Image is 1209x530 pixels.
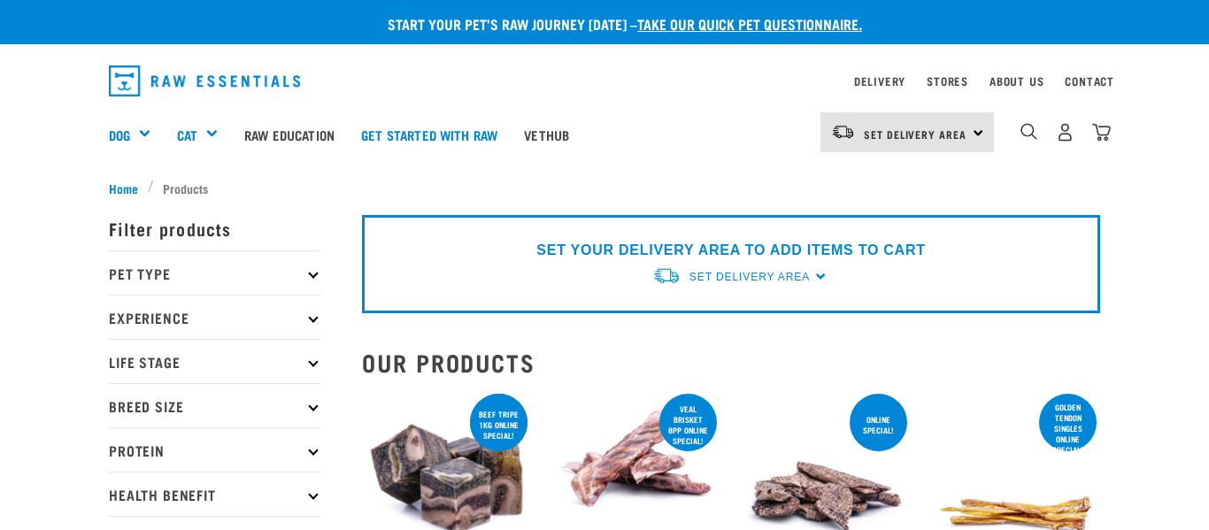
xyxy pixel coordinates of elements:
[850,406,907,443] div: ONLINE SPECIAL!
[990,78,1043,84] a: About Us
[1065,78,1114,84] a: Contact
[109,427,321,472] p: Protein
[109,125,130,145] a: Dog
[177,125,197,145] a: Cat
[689,271,810,283] span: Set Delivery Area
[231,99,348,170] a: Raw Education
[109,65,300,96] img: Raw Essentials Logo
[854,78,905,84] a: Delivery
[109,179,138,197] span: Home
[536,240,925,261] p: SET YOUR DELIVERY AREA TO ADD ITEMS TO CART
[109,295,321,339] p: Experience
[511,99,582,170] a: Vethub
[652,266,681,285] img: van-moving.png
[864,131,966,137] span: Set Delivery Area
[362,349,1100,376] h2: Our Products
[109,472,321,516] p: Health Benefit
[109,339,321,383] p: Life Stage
[109,179,148,197] a: Home
[659,396,717,454] div: Veal Brisket 8pp online special!
[348,99,511,170] a: Get started with Raw
[1020,123,1037,140] img: home-icon-1@2x.png
[1056,123,1074,142] img: user.png
[1092,123,1111,142] img: home-icon@2x.png
[109,383,321,427] p: Breed Size
[927,78,968,84] a: Stores
[1039,394,1097,463] div: Golden Tendon singles online special!
[637,19,862,27] a: take our quick pet questionnaire.
[109,250,321,295] p: Pet Type
[95,58,1114,104] nav: dropdown navigation
[831,124,855,140] img: van-moving.png
[470,401,527,449] div: Beef tripe 1kg online special!
[109,179,1100,197] nav: breadcrumbs
[109,206,321,250] p: Filter products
